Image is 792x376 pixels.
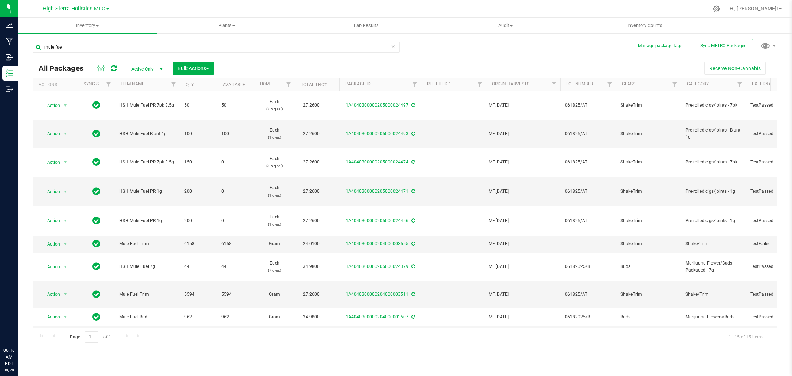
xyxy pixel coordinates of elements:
span: Sync from Compliance System [410,241,415,246]
span: Mule Fuel Trim [119,291,175,298]
span: 06182025/B [565,263,612,270]
span: Hi, [PERSON_NAME]! [730,6,778,12]
span: In Sync [92,215,100,226]
span: select [61,262,70,272]
a: Category [687,81,709,87]
span: HSH Mule Fuel PR 7pk 3.5g [119,159,175,166]
span: Inventory Counts [617,22,672,29]
span: 0 [221,217,250,224]
a: Qty [186,82,194,87]
span: 5594 [184,291,212,298]
p: 06:16 AM PDT [3,347,14,367]
a: Audit [436,18,575,33]
span: Each [258,155,290,169]
span: Marijuana Flower/Buds-Packaged - 7g [685,260,742,274]
a: Filter [734,78,746,91]
a: Origin Harvests [492,81,529,87]
p: (1 g ea.) [258,221,290,228]
a: Filter [283,78,295,91]
span: Shake/Trim [685,291,742,298]
span: Action [40,239,61,249]
a: Available [223,82,245,87]
span: Each [258,260,290,274]
span: Gram [258,291,290,298]
span: 061825/AT [565,188,612,195]
a: Filter [474,78,486,91]
span: 150 [184,159,212,166]
iframe: Resource center [7,317,30,339]
span: Pre-rolled cigs/joints - 7pk [685,102,742,109]
span: All Packages [39,64,91,72]
a: Ref Field 1 [427,81,451,87]
span: Sync from Compliance System [410,131,415,136]
a: Inventory Counts [575,18,714,33]
div: MF.[DATE] [489,159,558,166]
span: Action [40,157,61,168]
a: 1A4040300000204000003507 [346,314,408,320]
span: Gram [258,240,290,247]
span: select [61,289,70,299]
span: In Sync [92,289,100,299]
span: Marijuana Flowers/Buds [685,314,742,321]
div: MF.[DATE] [489,240,558,247]
span: High Sierra Holistics MFG [43,6,105,12]
p: (3.5 g ea.) [258,106,290,113]
div: MF.[DATE] [489,217,558,224]
button: Receive Non-Cannabis [704,62,766,75]
span: Sync from Compliance System [410,264,415,269]
p: (7 g ea.) [258,267,290,274]
span: Audit [436,22,575,29]
span: Lab Results [344,22,389,29]
div: MF.[DATE] [489,263,558,270]
span: 27.2600 [299,186,323,197]
span: 34.9800 [299,261,323,272]
span: Buds [620,314,677,321]
a: 1A4040300000205000024456 [346,218,408,223]
span: Each [258,184,290,198]
a: Package ID [345,81,371,87]
div: MF.[DATE] [489,102,558,109]
span: 6158 [221,240,250,247]
span: 27.2600 [299,129,323,139]
a: 1A4040300000205000024379 [346,264,408,269]
span: 27.2600 [299,215,323,226]
a: 1A4040300000204000003555 [346,241,408,246]
span: 34.9800 [299,312,323,322]
inline-svg: Analytics [6,22,13,29]
div: MF.[DATE] [489,314,558,321]
span: select [61,100,70,111]
span: Sync from Compliance System [410,189,415,194]
p: (1 g ea.) [258,134,290,141]
span: Action [40,289,61,299]
span: 061825/AT [565,217,612,224]
a: Filter [167,78,180,91]
span: 200 [184,217,212,224]
span: select [61,215,70,226]
span: ShakeTrim [620,102,677,109]
span: 50 [184,102,212,109]
a: Filter [548,78,560,91]
div: MF.[DATE] [489,291,558,298]
span: Action [40,129,61,139]
div: MF.[DATE] [489,130,558,137]
span: Sync from Compliance System [410,218,415,223]
a: 1A4040300000205000024497 [346,103,408,108]
button: Bulk Actions [173,62,214,75]
span: 100 [184,130,212,137]
span: ShakeTrim [620,291,677,298]
span: Plants [157,22,296,29]
input: Search Package ID, Item Name, SKU, Lot or Part Number... [33,42,400,53]
span: ShakeTrim [620,130,677,137]
span: In Sync [92,129,100,139]
span: 5594 [221,291,250,298]
span: 1 - 15 of 15 items [723,331,769,343]
span: select [61,312,70,322]
span: Page of 1 [63,331,117,343]
span: 0 [221,188,250,195]
span: 061825/AT [565,130,612,137]
span: Action [40,262,61,272]
span: 061825/AT [565,291,612,298]
span: ShakeTrim [620,188,677,195]
span: 200 [184,188,212,195]
a: 1A4040300000204000003511 [346,292,408,297]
